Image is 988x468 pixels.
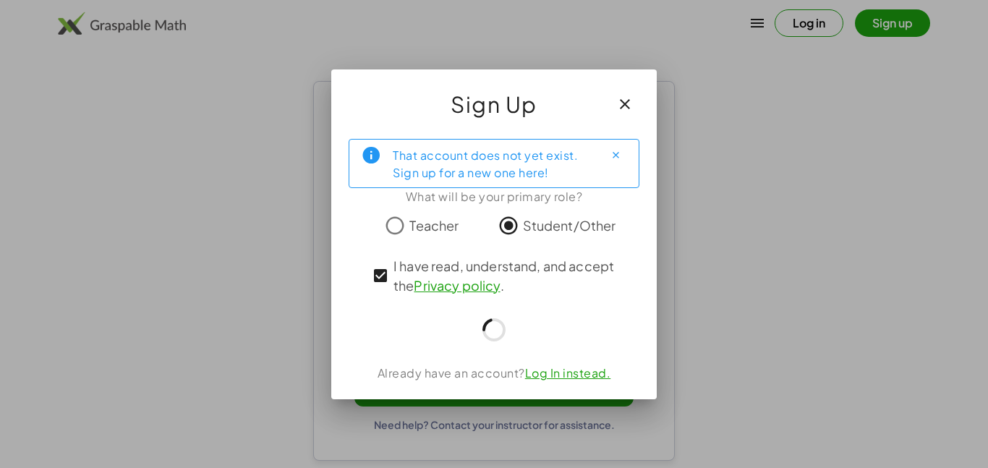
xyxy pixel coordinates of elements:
span: Sign Up [451,87,537,122]
div: Already have an account? [349,365,639,382]
button: Close [604,144,627,167]
a: Log In instead. [525,365,611,380]
span: Student/Other [523,216,616,235]
span: I have read, understand, and accept the . [393,256,621,295]
span: Teacher [409,216,459,235]
div: That account does not yet exist. Sign up for a new one here! [393,145,592,182]
div: What will be your primary role? [349,188,639,205]
a: Privacy policy [414,277,500,294]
